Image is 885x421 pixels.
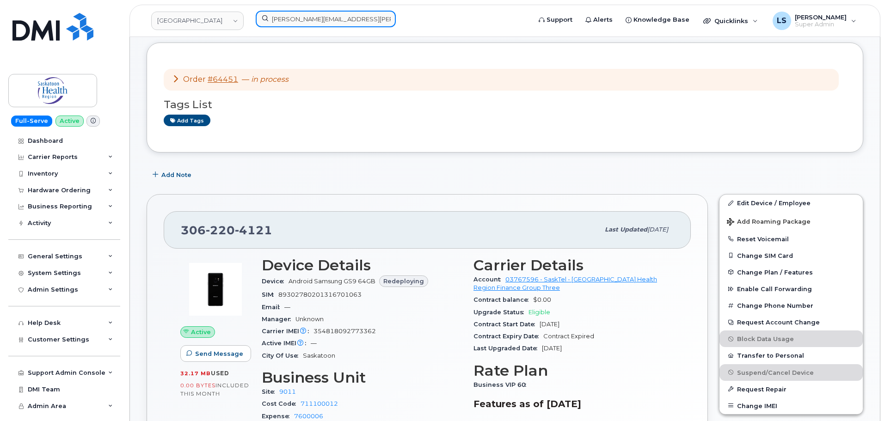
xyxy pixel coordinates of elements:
[262,328,313,335] span: Carrier IMEI
[262,413,294,420] span: Expense
[719,330,863,347] button: Block Data Usage
[473,296,533,303] span: Contract balance
[311,340,317,347] span: —
[795,21,847,28] span: Super Admin
[633,15,689,24] span: Knowledge Base
[180,382,249,397] span: included this month
[206,223,235,237] span: 220
[188,262,243,317] img: image20231002-4137094-1bpnya2.png
[262,257,462,274] h3: Device Details
[262,316,295,323] span: Manager
[540,321,559,328] span: [DATE]
[473,257,674,274] h3: Carrier Details
[313,328,376,335] span: 354818092773362
[473,333,543,340] span: Contract Expiry Date
[719,397,863,414] button: Change IMEI
[543,333,594,340] span: Contract Expired
[605,226,647,233] span: Last updated
[262,278,289,285] span: Device
[619,11,696,29] a: Knowledge Base
[161,171,191,179] span: Add Note
[473,345,542,352] span: Last Upgraded Date
[473,381,531,388] span: Business VIP 60
[262,352,303,359] span: City Of Use
[151,12,244,30] a: Saskatoon Health Region
[164,99,846,110] h3: Tags List
[191,328,211,336] span: Active
[180,370,211,377] span: 32.17 MB
[795,13,847,21] span: [PERSON_NAME]
[532,11,579,29] a: Support
[473,362,674,379] h3: Rate Plan
[473,398,674,409] h3: Features as of [DATE]
[180,382,215,389] span: 0.00 Bytes
[737,369,814,376] span: Suspend/Cancel Device
[301,400,338,407] a: 711100012
[719,231,863,247] button: Reset Voicemail
[737,268,813,275] span: Change Plan / Features
[714,17,748,24] span: Quicklinks
[262,291,278,298] span: SIM
[208,75,238,84] a: #64451
[473,276,657,291] a: 03767596 - SaskTel - [GEOGRAPHIC_DATA] Health Region Finance Group Three
[473,309,529,316] span: Upgrade Status
[719,247,863,264] button: Change SIM Card
[211,370,229,377] span: used
[697,12,764,30] div: Quicklinks
[262,340,311,347] span: Active IMEI
[647,226,668,233] span: [DATE]
[533,296,551,303] span: $0.00
[593,15,613,24] span: Alerts
[262,400,301,407] span: Cost Code
[295,316,324,323] span: Unknown
[719,281,863,297] button: Enable Call Forwarding
[719,364,863,381] button: Suspend/Cancel Device
[294,413,323,420] a: 7600006
[262,369,462,386] h3: Business Unit
[262,388,279,395] span: Site
[737,286,812,293] span: Enable Call Forwarding
[727,218,811,227] span: Add Roaming Package
[235,223,272,237] span: 4121
[845,381,878,414] iframe: Messenger Launcher
[473,321,540,328] span: Contract Start Date
[147,166,199,183] button: Add Note
[529,309,550,316] span: Eligible
[542,345,562,352] span: [DATE]
[164,115,210,126] a: Add tags
[719,314,863,330] button: Request Account Change
[181,223,272,237] span: 306
[303,352,335,359] span: Saskatoon
[719,212,863,231] button: Add Roaming Package
[279,388,296,395] a: 9011
[579,11,619,29] a: Alerts
[547,15,572,24] span: Support
[289,278,375,285] span: Android Samsung GS9 64GB
[719,297,863,314] button: Change Phone Number
[180,345,251,362] button: Send Message
[719,195,863,211] a: Edit Device / Employee
[766,12,863,30] div: Luke Shomaker
[183,75,206,84] span: Order
[262,304,284,311] span: Email
[251,75,289,84] em: in process
[195,349,243,358] span: Send Message
[284,304,290,311] span: —
[719,347,863,364] button: Transfer to Personal
[719,381,863,397] button: Request Repair
[719,264,863,281] button: Change Plan / Features
[242,75,289,84] span: —
[256,11,396,27] input: Find something...
[383,277,424,286] span: Redeploying
[473,276,505,283] span: Account
[777,15,787,26] span: LS
[278,291,362,298] span: 89302780201316701063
